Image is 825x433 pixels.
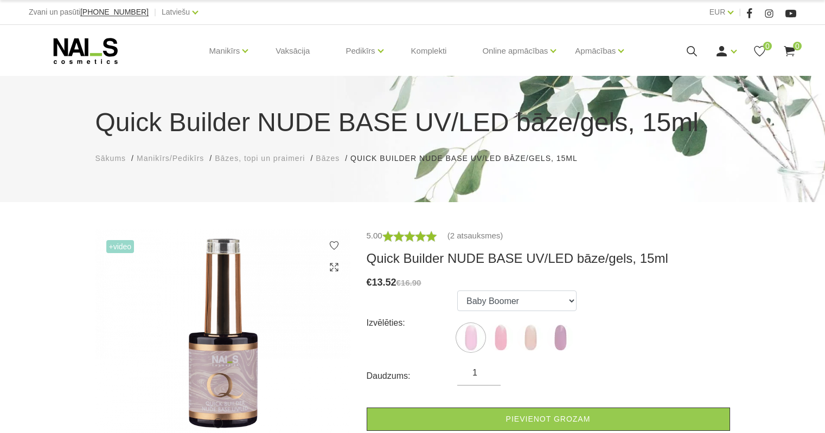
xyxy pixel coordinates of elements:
[367,250,730,267] h3: Quick Builder NUDE BASE UV/LED bāze/gels, 15ml
[709,5,726,18] a: EUR
[482,29,548,73] a: Online apmācības
[396,278,421,287] s: €16.90
[316,153,340,164] a: Bāzes
[793,42,802,50] span: 0
[215,153,305,164] a: Bāzes, topi un praimeri
[367,367,458,385] div: Daudzums:
[763,42,772,50] span: 0
[402,25,456,77] a: Komplekti
[80,8,149,16] a: [PHONE_NUMBER]
[209,29,240,73] a: Manikīrs
[739,5,741,19] span: |
[575,29,616,73] a: Apmācības
[367,314,458,332] div: Izvēlēties:
[137,153,204,164] a: Manikīrs/Pedikīrs
[106,240,135,253] span: +Video
[29,5,149,19] div: Zvani un pasūti
[316,154,340,163] span: Bāzes
[267,25,318,77] a: Vaksācija
[95,154,126,163] span: Sākums
[457,324,484,351] img: ...
[547,324,574,351] img: ...
[783,44,796,58] a: 0
[346,29,375,73] a: Pedikīrs
[350,153,589,164] li: Quick Builder NUDE BASE UV/LED bāze/gels, 15ml
[213,418,223,428] button: 1 of 2
[367,231,382,240] span: 5.00
[95,153,126,164] a: Sākums
[517,324,544,351] img: ...
[487,324,514,351] img: ...
[372,277,396,288] span: 13.52
[95,103,730,142] h1: Quick Builder NUDE BASE UV/LED bāze/gels, 15ml
[154,5,156,19] span: |
[367,408,730,431] a: Pievienot grozam
[229,421,234,426] button: 2 of 2
[137,154,204,163] span: Manikīrs/Pedikīrs
[447,229,503,242] a: (2 atsauksmes)
[162,5,190,18] a: Latviešu
[215,154,305,163] span: Bāzes, topi un praimeri
[367,277,372,288] span: €
[753,44,766,58] a: 0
